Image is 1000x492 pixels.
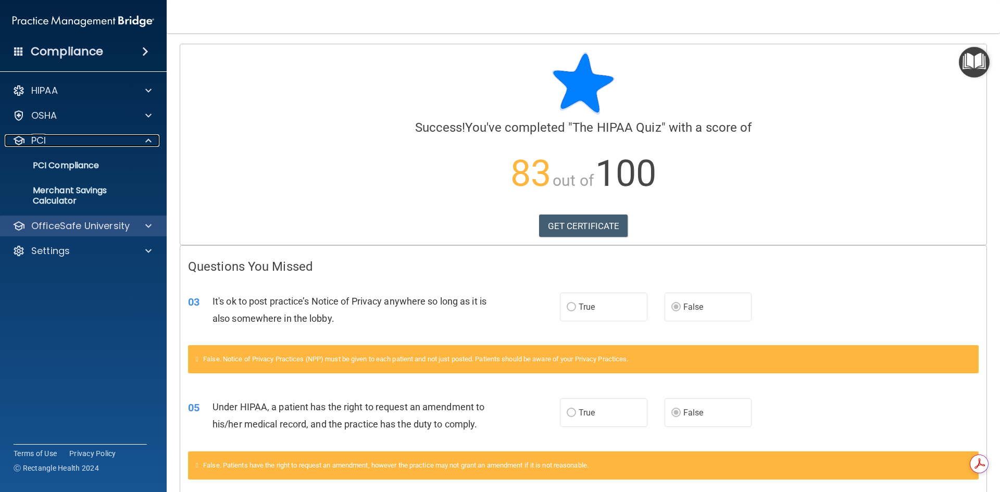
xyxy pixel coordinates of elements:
[567,409,576,417] input: True
[31,134,46,147] p: PCI
[683,302,704,312] span: False
[510,152,551,195] span: 83
[188,121,979,134] h4: You've completed " " with a score of
[213,401,484,430] span: Under HIPAA, a patient has the right to request an amendment to his/her medical record, and the p...
[31,44,103,59] h4: Compliance
[683,408,704,418] span: False
[69,448,116,459] a: Privacy Policy
[595,152,656,195] span: 100
[213,296,486,324] span: It's ok to post practice’s Notice of Privacy anywhere so long as it is also somewhere in the lobby.
[959,47,990,78] button: Open Resource Center
[14,463,99,473] span: Ⓒ Rectangle Health 2024
[579,408,595,418] span: True
[12,220,152,232] a: OfficeSafe University
[188,401,199,414] span: 05
[567,304,576,311] input: True
[539,215,628,237] a: GET CERTIFICATE
[188,296,199,308] span: 03
[671,304,681,311] input: False
[203,355,628,363] span: False. Notice of Privacy Practices (NPP) must be given to each patient and not just posted. Patie...
[553,171,594,190] span: out of
[7,185,149,206] p: Merchant Savings Calculator
[671,409,681,417] input: False
[203,461,589,469] span: False. Patients have the right to request an amendment, however the practice may not grant an ame...
[572,120,661,135] span: The HIPAA Quiz
[12,109,152,122] a: OSHA
[579,302,595,312] span: True
[31,84,58,97] p: HIPAA
[415,120,466,135] span: Success!
[14,448,57,459] a: Terms of Use
[31,109,57,122] p: OSHA
[552,52,615,115] img: blue-star-rounded.9d042014.png
[7,160,149,171] p: PCI Compliance
[12,134,152,147] a: PCI
[12,245,152,257] a: Settings
[12,11,154,32] img: PMB logo
[31,245,70,257] p: Settings
[188,260,979,273] h4: Questions You Missed
[31,220,130,232] p: OfficeSafe University
[12,84,152,97] a: HIPAA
